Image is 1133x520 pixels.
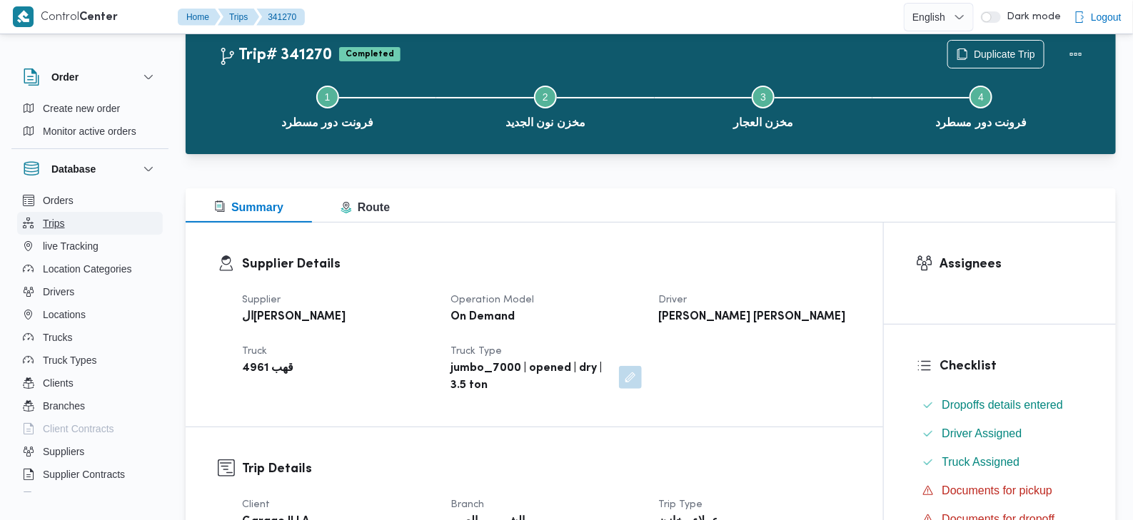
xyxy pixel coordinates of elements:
[659,500,703,509] span: Trip Type
[17,394,163,417] button: Branches
[242,360,293,377] b: قهب 4961
[43,123,136,140] span: Monitor active orders
[659,295,688,305] span: Driver
[1068,3,1127,31] button: Logout
[974,46,1035,63] span: Duplicate Trip
[242,459,851,479] h3: Trip Details
[43,443,84,460] span: Suppliers
[17,417,163,440] button: Client Contracts
[942,454,1020,471] span: Truck Assigned
[242,295,281,305] span: Supplier
[346,50,394,58] b: Completed
[17,349,163,372] button: Truck Types
[917,422,1084,445] button: Driver Assigned
[79,12,118,23] b: Center
[942,482,1053,499] span: Documents for pickup
[942,456,1020,468] span: Truck Assigned
[760,91,766,103] span: 3
[17,486,163,509] button: Devices
[341,201,390,213] span: Route
[450,309,515,326] b: On Demand
[17,258,163,280] button: Location Categories
[872,68,1090,143] button: فرونت دور مسطرد
[242,500,270,509] span: Client
[214,201,283,213] span: Summary
[1062,40,1090,68] button: Actions
[450,360,609,394] b: jumbo_7000 | opened | dry | 3.5 ton
[51,160,96,178] h3: Database
[23,68,157,86] button: Order
[1001,11,1061,23] span: Dark mode
[51,68,79,86] h3: Order
[436,68,654,143] button: مخزن نون الجديد
[43,215,65,232] span: Trips
[43,306,86,323] span: Locations
[17,212,163,235] button: Trips
[17,189,163,212] button: Orders
[242,309,346,326] b: ال[PERSON_NAME]
[17,303,163,326] button: Locations
[17,235,163,258] button: live Tracking
[43,329,72,346] span: Trucks
[43,489,79,506] span: Devices
[242,347,267,356] span: Truck
[43,397,85,414] span: Branches
[450,295,534,305] span: Operation Model
[947,40,1044,68] button: Duplicate Trip
[17,280,163,303] button: Drivers
[218,9,259,26] button: Trips
[339,47,401,61] span: Completed
[43,466,125,483] span: Supplier Contracts
[43,192,74,209] span: Orders
[17,120,163,143] button: Monitor active orders
[659,309,846,326] b: [PERSON_NAME] [PERSON_NAME]
[17,372,163,394] button: Clients
[543,91,548,103] span: 2
[17,97,163,120] button: Create new order
[450,347,502,356] span: Truck Type
[978,91,984,103] span: 4
[11,189,168,498] div: Database
[917,394,1084,417] button: Dropoffs details entered
[281,114,373,131] span: فرونت دور مسطرد
[733,114,793,131] span: مخزن العجار
[43,100,120,117] span: Create new order
[917,451,1084,474] button: Truck Assigned
[43,238,99,255] span: live Tracking
[17,440,163,463] button: Suppliers
[43,283,74,300] span: Drivers
[940,255,1084,274] h3: Assignees
[17,326,163,349] button: Trucks
[43,420,114,437] span: Client Contracts
[940,357,1084,376] h3: Checklist
[942,397,1064,414] span: Dropoffs details entered
[942,484,1053,496] span: Documents for pickup
[218,46,332,65] h2: Trip# 341270
[218,68,436,143] button: فرونت دور مسطرد
[1091,9,1122,26] span: Logout
[256,9,305,26] button: 341270
[11,97,168,148] div: Order
[942,427,1022,439] span: Driver Assigned
[505,114,585,131] span: مخزن نون الجديد
[942,425,1022,442] span: Driver Assigned
[450,500,484,509] span: Branch
[13,6,34,27] img: X8yXhbKr1z7QwAAAABJRU5ErkJggg==
[43,352,96,369] span: Truck Types
[942,399,1064,411] span: Dropoffs details entered
[178,9,221,26] button: Home
[325,91,331,103] span: 1
[935,114,1027,131] span: فرونت دور مسطرد
[17,463,163,486] button: Supplier Contracts
[43,260,132,277] span: Location Categories
[917,479,1084,502] button: Documents for pickup
[242,255,851,274] h3: Supplier Details
[43,374,74,392] span: Clients
[655,68,872,143] button: مخزن العجار
[23,160,157,178] button: Database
